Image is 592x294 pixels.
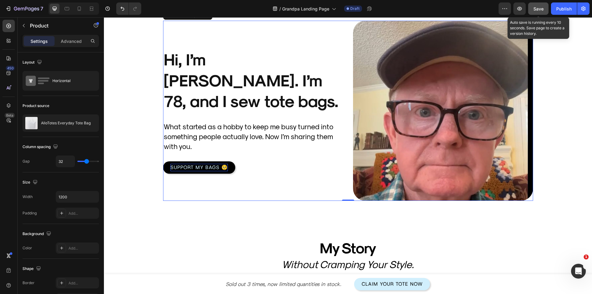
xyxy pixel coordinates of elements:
[258,263,319,271] p: Claim Your Tote Now
[60,263,237,270] p: Sold out 3 times, now limited quantities in stock.
[104,17,592,294] iframe: Design area
[584,255,589,259] span: 1
[23,265,42,273] div: Shape
[350,6,360,11] span: Draft
[31,38,48,44] p: Settings
[25,117,38,129] img: product feature img
[23,210,37,216] div: Padding
[23,143,59,151] div: Column spacing
[68,246,97,251] div: Add...
[282,6,329,12] span: Grandpa Landing Page
[61,38,82,44] p: Advanced
[56,156,75,167] input: Auto
[571,264,586,279] iframe: Intercom live chat
[6,66,15,71] div: 450
[68,280,97,286] div: Add...
[68,211,97,216] div: Add...
[2,2,46,15] button: 7
[52,74,90,88] div: Horizontal
[30,22,82,29] p: Product
[23,58,43,67] div: Layout
[23,280,35,286] div: Border
[56,191,99,202] input: Auto
[23,245,32,251] div: Color
[23,230,52,238] div: Background
[23,159,30,164] div: Gap
[23,103,49,109] div: Product source
[528,2,549,15] button: Save
[41,121,91,125] p: AlloTotes Everyday Tote Bag
[533,6,544,11] span: Save
[23,178,39,187] div: Size
[59,240,429,254] h2: Without Cramping Your Style.
[144,221,344,240] h2: Rich Text Editor. Editing area: main
[145,221,344,239] p: My Story
[556,6,572,12] div: Publish
[279,6,281,12] span: /
[23,194,33,200] div: Width
[551,2,577,15] button: Publish
[250,261,326,273] a: Claim Your Tote Now
[40,5,43,12] p: 7
[116,2,141,15] div: Undo/Redo
[5,113,15,118] div: Beta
